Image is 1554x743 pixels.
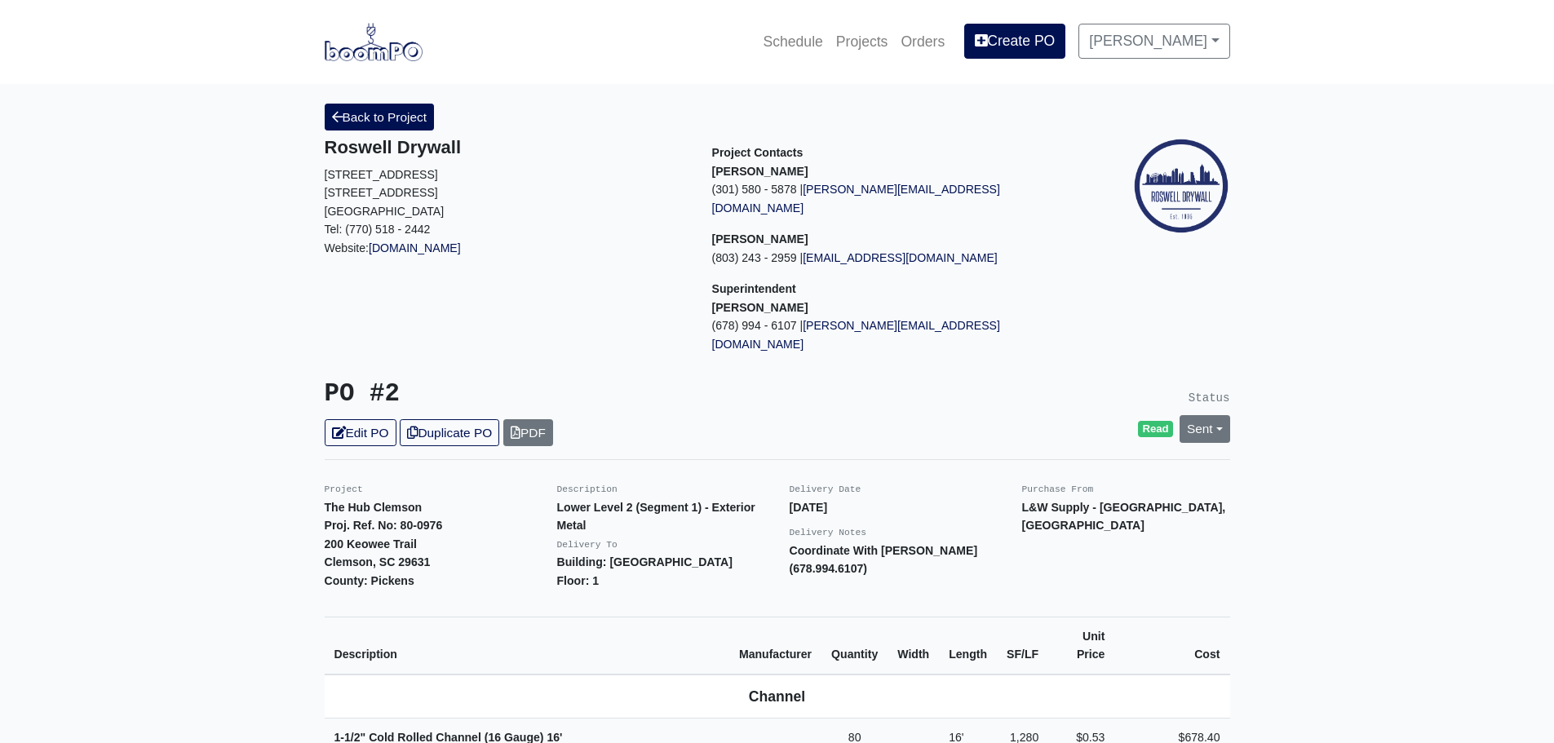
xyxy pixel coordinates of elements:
[400,419,499,446] a: Duplicate PO
[712,249,1075,268] p: (803) 243 - 2959 |
[712,146,804,159] span: Project Contacts
[830,24,895,60] a: Projects
[712,316,1075,353] p: (678) 994 - 6107 |
[325,202,688,221] p: [GEOGRAPHIC_DATA]
[325,617,729,674] th: Description
[712,232,808,245] strong: [PERSON_NAME]
[557,555,733,568] strong: Building: [GEOGRAPHIC_DATA]
[325,555,431,568] strong: Clemson, SC 29631
[325,184,688,202] p: [STREET_ADDRESS]
[325,23,423,60] img: boomPO
[325,574,414,587] strong: County: Pickens
[325,519,443,532] strong: Proj. Ref. No: 80-0976
[756,24,829,60] a: Schedule
[557,574,600,587] strong: Floor: 1
[803,251,998,264] a: [EMAIL_ADDRESS][DOMAIN_NAME]
[964,24,1065,58] a: Create PO
[325,104,435,130] a: Back to Project
[712,180,1075,217] p: (301) 580 - 5878 |
[557,540,618,550] small: Delivery To
[325,501,423,514] strong: The Hub Clemson
[1048,617,1114,674] th: Unit Price
[712,282,796,295] span: Superintendent
[894,24,951,60] a: Orders
[997,617,1048,674] th: SF/LF
[712,165,808,178] strong: [PERSON_NAME]
[821,617,888,674] th: Quantity
[325,220,688,239] p: Tel: (770) 518 - 2442
[1022,498,1230,535] p: L&W Supply - [GEOGRAPHIC_DATA], [GEOGRAPHIC_DATA]
[557,501,755,533] strong: Lower Level 2 (Segment 1) - Exterior Metal
[1180,415,1230,442] a: Sent
[557,484,618,494] small: Description
[712,319,1000,351] a: [PERSON_NAME][EMAIL_ADDRESS][DOMAIN_NAME]
[790,528,867,537] small: Delivery Notes
[1078,24,1229,58] a: [PERSON_NAME]
[939,617,997,674] th: Length
[712,301,808,314] strong: [PERSON_NAME]
[712,183,1000,214] a: [PERSON_NAME][EMAIL_ADDRESS][DOMAIN_NAME]
[503,419,553,446] a: PDF
[1114,617,1229,674] th: Cost
[729,617,821,674] th: Manufacturer
[888,617,939,674] th: Width
[325,484,363,494] small: Project
[749,688,805,705] b: Channel
[325,137,688,158] h5: Roswell Drywall
[790,484,861,494] small: Delivery Date
[369,241,461,254] a: [DOMAIN_NAME]
[325,166,688,184] p: [STREET_ADDRESS]
[790,501,828,514] strong: [DATE]
[325,379,765,409] h3: PO #2
[325,137,688,257] div: Website:
[1138,421,1173,437] span: Read
[325,537,417,551] strong: 200 Keowee Trail
[790,544,978,576] strong: Coordinate With [PERSON_NAME] (678.994.6107)
[325,419,396,446] a: Edit PO
[1022,484,1094,494] small: Purchase From
[1189,391,1230,405] small: Status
